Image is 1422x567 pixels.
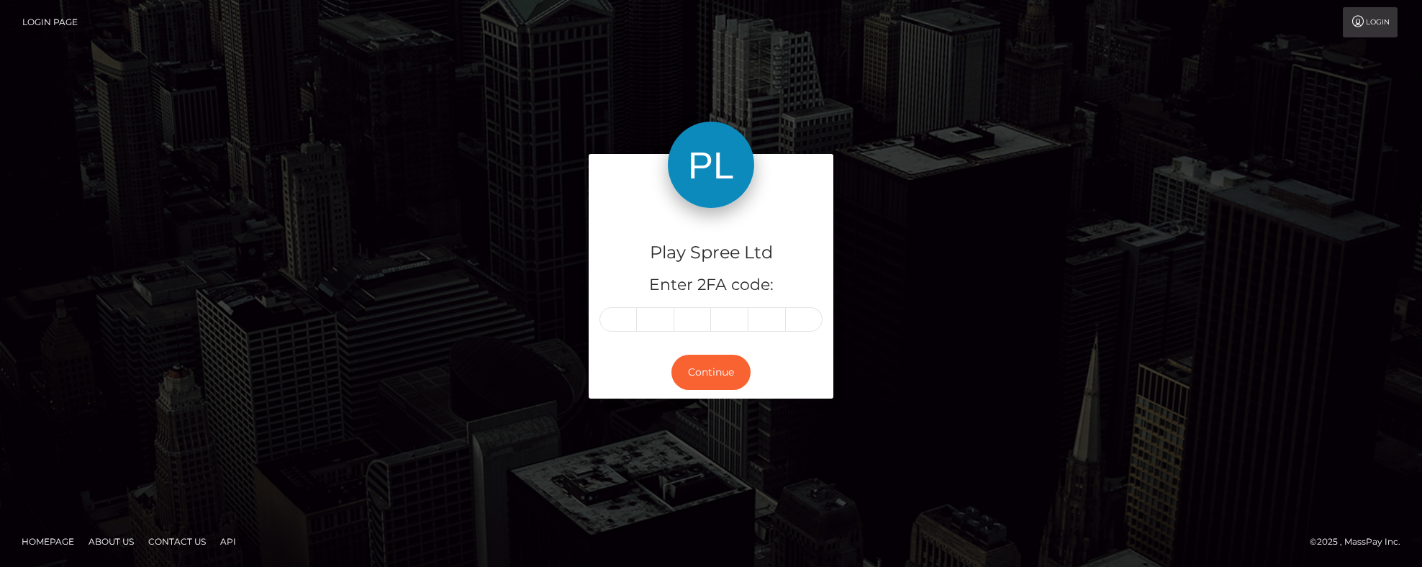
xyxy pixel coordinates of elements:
[22,7,78,37] a: Login Page
[83,530,140,553] a: About Us
[599,240,823,266] h4: Play Spree Ltd
[671,355,751,390] button: Continue
[1310,534,1411,550] div: © 2025 , MassPay Inc.
[1343,7,1398,37] a: Login
[142,530,212,553] a: Contact Us
[16,530,80,553] a: Homepage
[668,122,754,208] img: Play Spree Ltd
[599,274,823,296] h5: Enter 2FA code:
[214,530,242,553] a: API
